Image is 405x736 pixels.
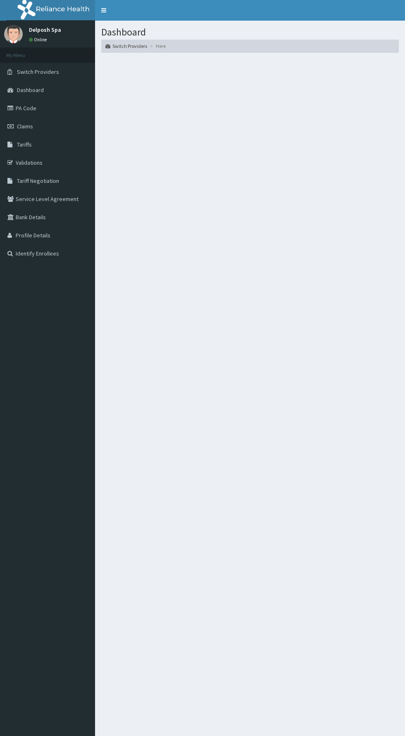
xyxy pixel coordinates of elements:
[148,43,166,50] li: Here
[105,43,147,50] a: Switch Providers
[29,27,61,33] p: Delposh Spa
[101,27,399,38] h1: Dashboard
[17,123,33,130] span: Claims
[17,68,59,76] span: Switch Providers
[17,141,32,148] span: Tariffs
[29,37,49,43] a: Online
[4,25,23,43] img: User Image
[17,177,59,185] span: Tariff Negotiation
[17,86,44,94] span: Dashboard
